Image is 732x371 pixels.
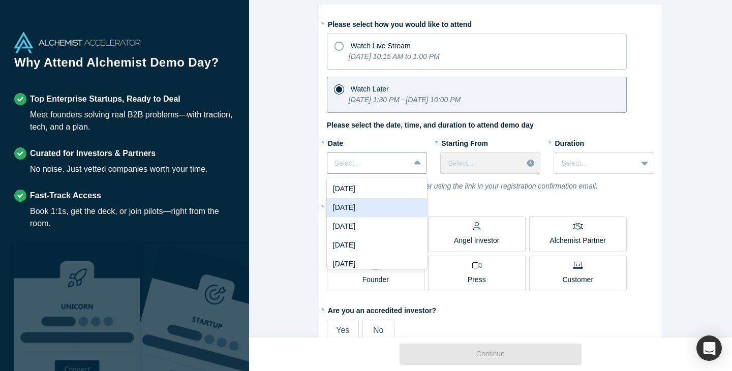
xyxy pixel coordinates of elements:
[327,255,427,273] div: [DATE]
[30,149,156,158] strong: Curated for Investors & Partners
[30,205,235,230] div: Book 1:1s, get the deck, or join pilots—right from the room.
[468,274,486,285] p: Press
[30,163,208,175] div: No noise. Just vetted companies worth your time.
[351,42,411,50] span: Watch Live Stream
[327,135,427,149] label: Date
[14,32,140,53] img: Alchemist Accelerator Logo
[30,191,101,200] strong: Fast-Track Access
[327,199,654,213] label: What will be your role?
[349,52,440,60] i: [DATE] 10:15 AM to 1:00 PM
[327,179,427,198] div: [DATE]
[351,85,389,93] span: Watch Later
[14,53,235,79] h1: Why Attend Alchemist Demo Day?
[400,344,582,365] button: Continue
[454,235,500,246] p: Angel Investor
[373,326,383,334] span: No
[327,302,654,316] label: Are you an accredited investor?
[327,120,534,131] label: Please select the date, time, and duration to attend demo day
[336,326,349,334] span: Yes
[30,109,235,133] div: Meet founders solving real B2B problems—with traction, tech, and a plan.
[327,16,654,30] label: Please select how you would like to attend
[440,135,488,149] label: Starting From
[550,235,605,246] p: Alchemist Partner
[349,96,461,104] i: [DATE] 1:30 PM - [DATE] 10:00 PM
[327,236,427,255] div: [DATE]
[30,95,180,103] strong: Top Enterprise Startups, Ready to Deal
[327,182,598,190] i: You can change your choice later using the link in your registration confirmation email.
[327,198,427,217] div: [DATE]
[554,135,654,149] label: Duration
[327,217,427,236] div: [DATE]
[562,274,593,285] p: Customer
[362,274,389,285] p: Founder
